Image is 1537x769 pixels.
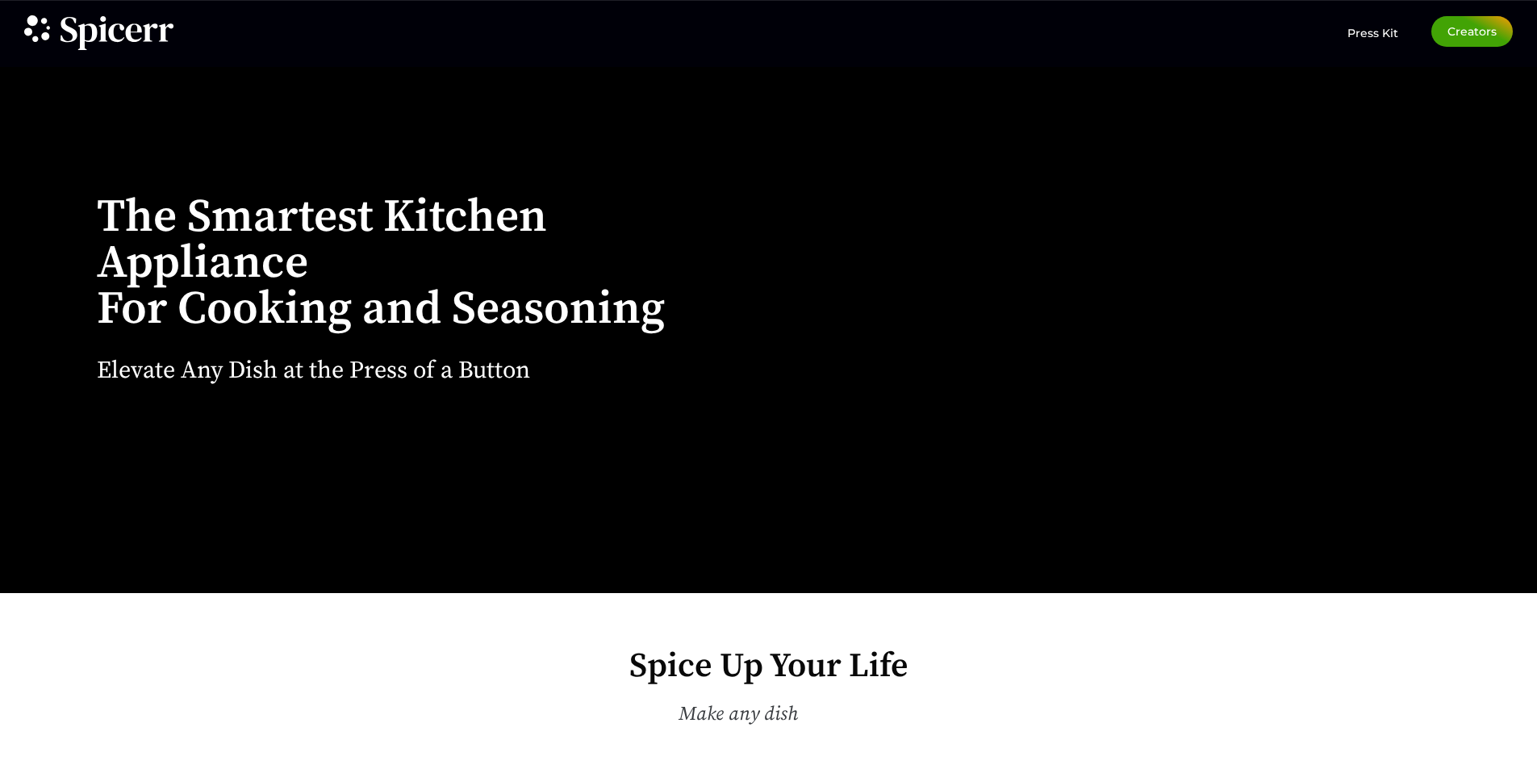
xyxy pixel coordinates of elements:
[97,358,530,382] h2: Elevate Any Dish at the Press of a Button
[1347,16,1398,40] a: Press Kit
[244,650,1293,683] h2: Spice Up Your Life
[1431,16,1513,47] a: Creators
[97,194,710,332] h1: The Smartest Kitchen Appliance For Cooking and Seasoning
[1447,26,1497,37] span: Creators
[1347,26,1398,40] span: Press Kit
[679,702,798,726] span: Make any dish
